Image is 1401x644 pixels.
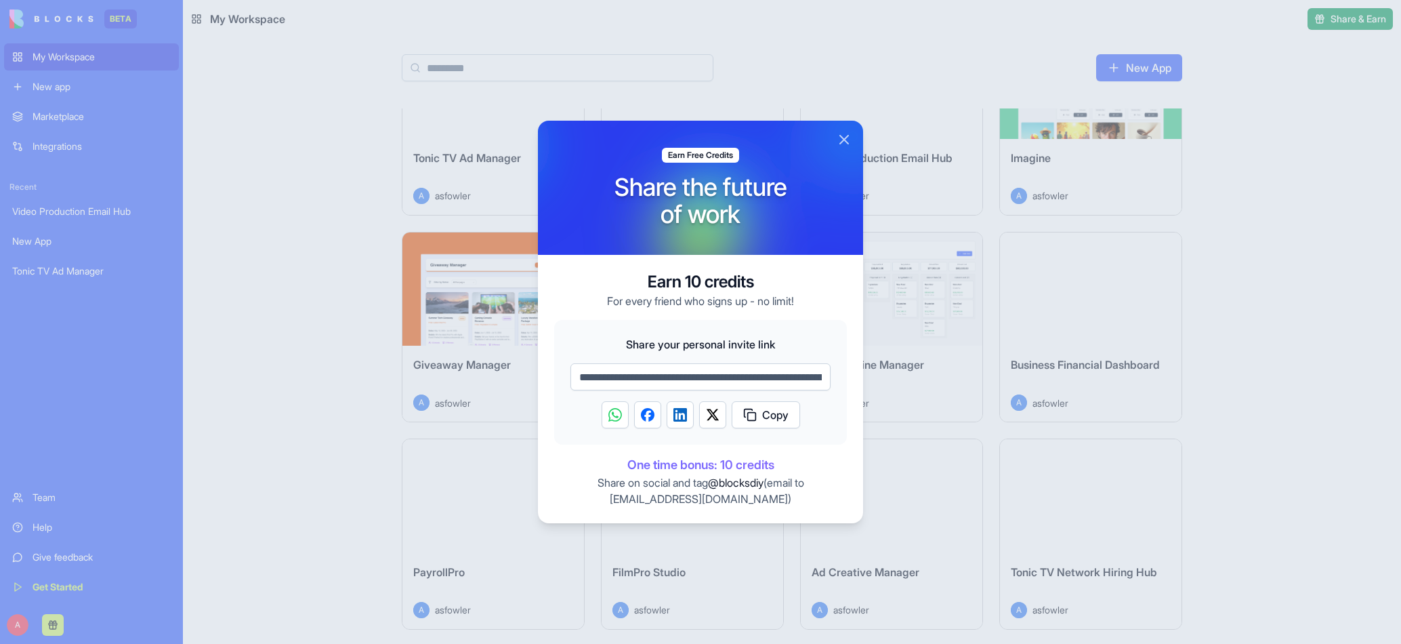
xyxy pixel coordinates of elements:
[634,401,661,428] button: Share on Facebook
[732,401,800,428] button: Copy
[607,271,794,293] h3: Earn 10 credits
[668,150,733,161] span: Earn Free Credits
[699,401,726,428] button: Share on Twitter
[610,492,788,506] a: [EMAIL_ADDRESS][DOMAIN_NAME]
[708,476,764,489] span: @blocksdiy
[554,456,847,475] span: One time bonus: 10 credits
[607,293,794,309] p: For every friend who signs up - no limit!
[570,336,831,353] span: Share your personal invite link
[554,475,847,507] p: Share on social and tag (email to )
[667,401,694,428] button: Share on LinkedIn
[608,408,622,422] img: WhatsApp
[762,407,789,423] span: Copy
[602,401,629,428] button: Share on WhatsApp
[614,174,787,228] h1: Share the future of work
[641,408,654,422] img: Facebook
[706,408,719,422] img: Twitter
[673,408,687,422] img: LinkedIn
